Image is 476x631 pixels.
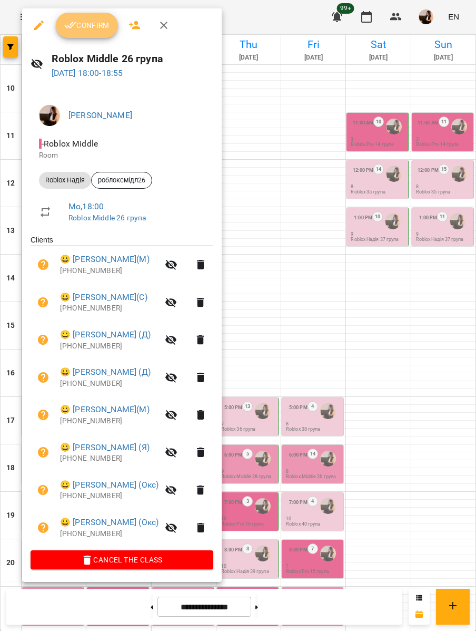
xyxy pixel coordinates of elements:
[60,441,150,454] a: 😀 [PERSON_NAME] (Я)
[31,252,56,277] button: Unpaid. Bill the attendance?
[39,554,205,566] span: Cancel the class
[60,453,158,464] p: [PHONE_NUMBER]
[60,366,151,378] a: 😀 [PERSON_NAME] (Д)
[39,139,100,149] span: - Roblox Middlе
[31,440,56,465] button: Unpaid. Bill the attendance?
[39,105,60,126] img: f1c8304d7b699b11ef2dd1d838014dff.jpg
[60,491,158,501] p: [PHONE_NUMBER]
[31,235,213,550] ul: Clients
[31,327,56,353] button: Unpaid. Bill the attendance?
[52,68,123,78] a: [DATE] 18:00-18:55
[60,303,158,314] p: [PHONE_NUMBER]
[31,478,56,503] button: Unpaid. Bill the attendance?
[31,550,213,569] button: Cancel the class
[60,403,150,416] a: 😀 [PERSON_NAME](М)
[60,291,147,304] a: 😀 [PERSON_NAME](С)
[39,176,91,185] span: Roblox Надія
[68,213,146,222] a: Roblox Middle 26 група
[60,253,150,266] a: 😀 [PERSON_NAME](М)
[92,176,152,185] span: роблоксмідл26
[31,290,56,315] button: Unpaid. Bill the attendance?
[31,365,56,390] button: Unpaid. Bill the attendance?
[64,19,110,32] span: Confirm
[68,201,104,211] a: Mo , 18:00
[60,516,158,529] a: 😀 [PERSON_NAME] (Окс)
[52,51,213,67] h6: Roblox Middle 26 група
[60,479,158,491] a: 😀 [PERSON_NAME] (Окс)
[39,150,205,161] p: Room
[91,172,152,189] div: роблоксмідл26
[56,13,118,38] button: Confirm
[60,341,158,352] p: [PHONE_NUMBER]
[60,328,151,341] a: 😀 [PERSON_NAME] (Д)
[31,402,56,428] button: Unpaid. Bill the attendance?
[60,416,158,426] p: [PHONE_NUMBER]
[60,529,158,539] p: [PHONE_NUMBER]
[31,515,56,540] button: Unpaid. Bill the attendance?
[60,266,158,276] p: [PHONE_NUMBER]
[68,110,132,120] a: [PERSON_NAME]
[60,378,158,389] p: [PHONE_NUMBER]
